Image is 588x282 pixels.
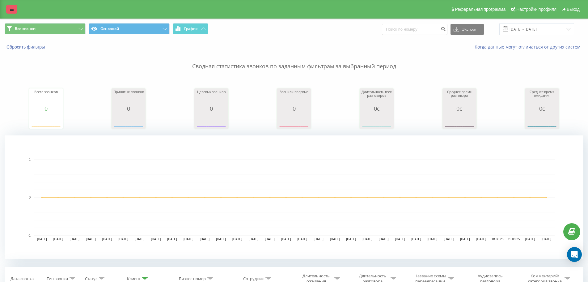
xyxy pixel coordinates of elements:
div: Среднее время ожидания [527,90,557,105]
svg: A chart. [361,112,392,130]
p: Сводная статистика звонков по заданным фильтрам за выбранный период [5,50,583,70]
button: Основной [89,23,170,34]
text: [DATE] [86,237,96,241]
text: [DATE] [200,237,210,241]
div: Длительность всех разговоров [361,90,392,105]
text: [DATE] [379,237,389,241]
svg: A chart. [31,112,61,130]
text: [DATE] [151,237,161,241]
div: 0 [278,105,309,112]
button: График [173,23,208,34]
div: Open Intercom Messenger [567,247,582,262]
div: 0с [361,105,392,112]
text: [DATE] [460,237,470,241]
span: Настройки профиля [516,7,556,12]
text: [DATE] [37,237,47,241]
a: Когда данные могут отличаться от других систем [475,44,583,50]
div: 0 [196,105,227,112]
button: Все звонки [5,23,86,34]
text: [DATE] [541,237,551,241]
input: Поиск по номеру [382,24,447,35]
text: [DATE] [330,237,340,241]
text: [DATE] [281,237,291,241]
text: 1 [29,158,31,161]
div: Клиент [127,276,141,281]
text: [DATE] [314,237,324,241]
div: Целевых звонков [196,90,227,105]
text: [DATE] [395,237,405,241]
text: 18.08.25 [492,237,504,241]
text: [DATE] [476,237,486,241]
text: [DATE] [346,237,356,241]
div: 0с [527,105,557,112]
text: [DATE] [525,237,535,241]
text: [DATE] [265,237,275,241]
div: Статус [85,276,97,281]
svg: A chart. [196,112,227,130]
div: Среднее время разговора [444,90,475,105]
svg: A chart. [278,112,309,130]
div: 0с [444,105,475,112]
span: Выход [567,7,580,12]
div: Звонили впервые [278,90,309,105]
div: Дата звонка [11,276,34,281]
text: [DATE] [167,237,177,241]
text: [DATE] [102,237,112,241]
text: [DATE] [184,237,193,241]
svg: A chart. [444,112,475,130]
div: 0 [113,105,144,112]
div: Принятых звонков [113,90,144,105]
text: [DATE] [444,237,454,241]
button: Сбросить фильтры [5,44,48,50]
span: Реферальная программа [455,7,506,12]
span: Все звонки [15,26,36,31]
text: 0 [29,196,31,199]
text: [DATE] [135,237,145,241]
text: [DATE] [216,237,226,241]
text: [DATE] [232,237,242,241]
text: [DATE] [249,237,259,241]
svg: A chart. [527,112,557,130]
text: [DATE] [298,237,307,241]
div: Бизнес номер [179,276,206,281]
button: Экспорт [451,24,484,35]
div: Сотрудник [243,276,264,281]
span: График [184,27,198,31]
svg: A chart. [5,135,583,259]
text: -1 [28,234,31,237]
text: [DATE] [70,237,79,241]
text: 19.08.25 [508,237,520,241]
div: Тип звонка [47,276,68,281]
svg: A chart. [113,112,144,130]
text: [DATE] [53,237,63,241]
div: Всего звонков [31,90,61,105]
text: [DATE] [362,237,372,241]
text: [DATE] [428,237,438,241]
text: [DATE] [118,237,128,241]
div: 0 [31,105,61,112]
text: [DATE] [411,237,421,241]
